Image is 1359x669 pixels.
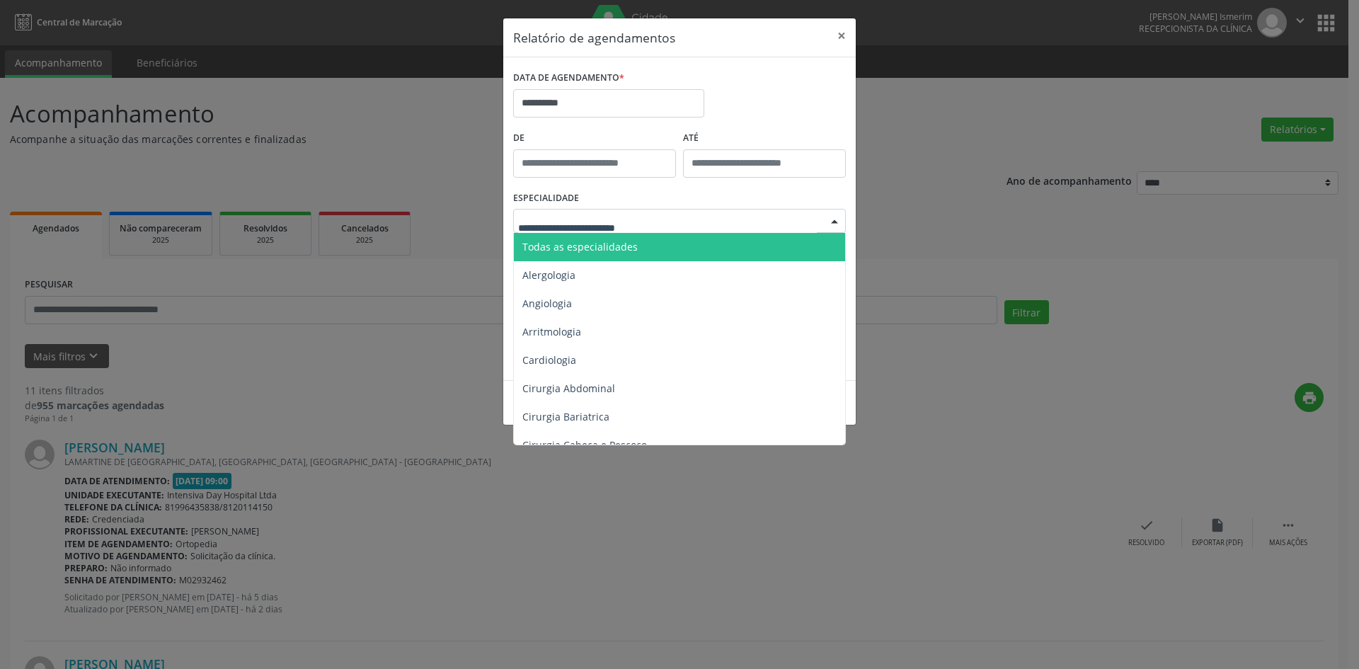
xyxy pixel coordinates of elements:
[522,240,638,253] span: Todas as especialidades
[513,188,579,210] label: ESPECIALIDADE
[513,28,675,47] h5: Relatório de agendamentos
[827,18,856,53] button: Close
[522,325,581,338] span: Arritmologia
[513,67,624,89] label: DATA DE AGENDAMENTO
[513,127,676,149] label: De
[522,382,615,395] span: Cirurgia Abdominal
[522,410,609,423] span: Cirurgia Bariatrica
[522,438,647,452] span: Cirurgia Cabeça e Pescoço
[522,353,576,367] span: Cardiologia
[522,268,575,282] span: Alergologia
[522,297,572,310] span: Angiologia
[683,127,846,149] label: ATÉ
